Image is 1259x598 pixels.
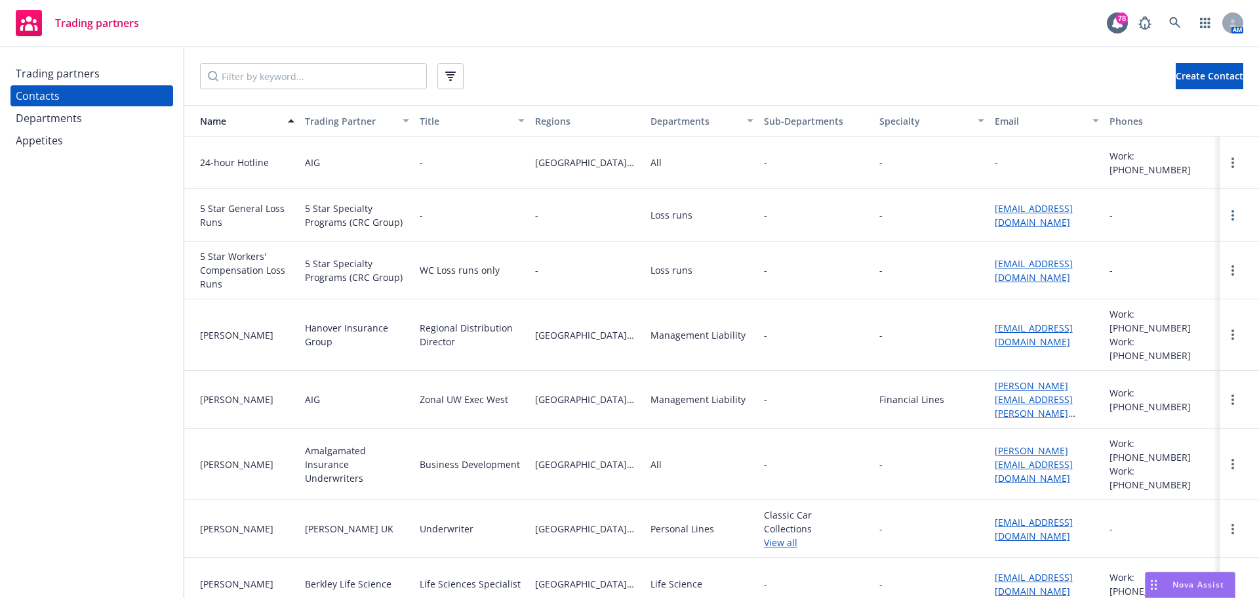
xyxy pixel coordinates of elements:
[995,114,1085,128] div: Email
[420,393,508,406] div: Zonal UW Exec West
[10,63,173,84] a: Trading partners
[1225,327,1241,343] a: more
[305,202,410,229] div: 5 Star Specialty Programs (CRC Group)
[1225,155,1241,171] a: more
[1109,263,1113,277] div: -
[190,114,280,128] div: Name
[995,257,1073,284] a: [EMAIL_ADDRESS][DOMAIN_NAME]
[995,379,1073,433] a: [PERSON_NAME][EMAIL_ADDRESS][PERSON_NAME][DOMAIN_NAME]
[200,249,294,291] div: 5 Star Workers' Compensation Loss Runs
[535,393,640,406] span: [GEOGRAPHIC_DATA][US_STATE]
[1225,263,1241,278] a: more
[420,263,500,277] div: WC Loss runs only
[305,522,393,536] div: [PERSON_NAME] UK
[420,156,423,169] div: -
[420,577,521,591] div: Life Sciences Specialist
[420,321,525,349] div: Regional Distribution Director
[200,156,294,169] div: 24-hour Hotline
[879,208,883,222] div: -
[759,105,874,137] button: Sub-Departments
[10,5,144,41] a: Trading partners
[879,393,944,406] div: Financial Lines
[1109,437,1214,464] div: Work: [PHONE_NUMBER]
[1172,579,1224,590] span: Nova Assist
[1132,10,1158,36] a: Report a Bug
[995,322,1073,348] a: [EMAIL_ADDRESS][DOMAIN_NAME]
[414,105,530,137] button: Title
[55,18,139,28] span: Trading partners
[184,105,300,137] button: Name
[305,393,320,406] div: AIG
[650,522,714,536] div: Personal Lines
[764,577,767,591] span: -
[10,108,173,129] a: Departments
[535,263,640,277] span: -
[305,156,320,169] div: AIG
[1225,521,1241,537] a: more
[1176,63,1243,89] button: Create Contact
[305,114,395,128] div: Trading Partner
[874,105,989,137] button: Specialty
[764,156,869,169] span: -
[16,108,82,129] div: Departments
[995,444,1073,484] a: [PERSON_NAME][EMAIL_ADDRESS][DOMAIN_NAME]
[764,263,767,277] span: -
[995,156,998,169] div: -
[1146,572,1162,597] div: Drag to move
[764,328,767,342] span: -
[650,156,662,169] div: All
[1109,335,1214,362] div: Work: [PHONE_NUMBER]
[764,508,869,522] span: Classic Car
[764,536,869,549] a: View all
[764,208,767,222] span: -
[420,522,473,536] div: Underwriter
[879,328,883,342] div: -
[1225,392,1241,408] a: more
[995,571,1073,597] a: [EMAIL_ADDRESS][DOMAIN_NAME]
[645,105,759,137] button: Departments
[1104,105,1220,137] button: Phones
[1225,456,1241,472] a: more
[535,458,640,471] span: [GEOGRAPHIC_DATA][US_STATE]
[650,208,692,222] div: Loss runs
[879,458,883,471] div: -
[1109,386,1214,414] div: Work: [PHONE_NUMBER]
[305,577,391,591] div: Berkley Life Science
[200,522,294,536] div: [PERSON_NAME]
[305,444,410,485] div: Amalgamated Insurance Underwriters
[200,202,294,229] div: 5 Star General Loss Runs
[995,202,1073,228] a: [EMAIL_ADDRESS][DOMAIN_NAME]
[535,522,640,536] span: [GEOGRAPHIC_DATA][US_STATE]
[650,328,746,342] div: Management Liability
[1109,464,1214,492] div: Work: [PHONE_NUMBER]
[1162,10,1188,36] a: Search
[200,328,294,342] div: [PERSON_NAME]
[1109,149,1214,177] div: Work: [PHONE_NUMBER]
[420,114,510,128] div: Title
[16,85,60,106] div: Contacts
[650,577,702,591] div: Life Science
[650,114,739,128] div: Departments
[650,458,662,471] div: All
[989,105,1105,137] button: Email
[200,577,294,591] div: [PERSON_NAME]
[650,393,746,406] div: Management Liability
[420,458,520,471] div: Business Development
[535,577,640,591] span: [GEOGRAPHIC_DATA][US_STATE]
[535,208,640,222] span: -
[200,393,294,406] div: [PERSON_NAME]
[1109,307,1214,335] div: Work: [PHONE_NUMBER]
[535,114,640,128] div: Regions
[764,458,869,471] span: -
[1225,207,1241,223] a: more
[300,105,415,137] button: Trading Partner
[1109,522,1113,536] div: -
[764,393,767,406] span: -
[764,114,869,128] div: Sub-Departments
[10,130,173,151] a: Appetites
[1109,570,1214,598] div: Work: [PHONE_NUMBER]
[879,522,883,536] div: -
[530,105,645,137] button: Regions
[879,577,883,591] div: -
[1109,114,1214,128] div: Phones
